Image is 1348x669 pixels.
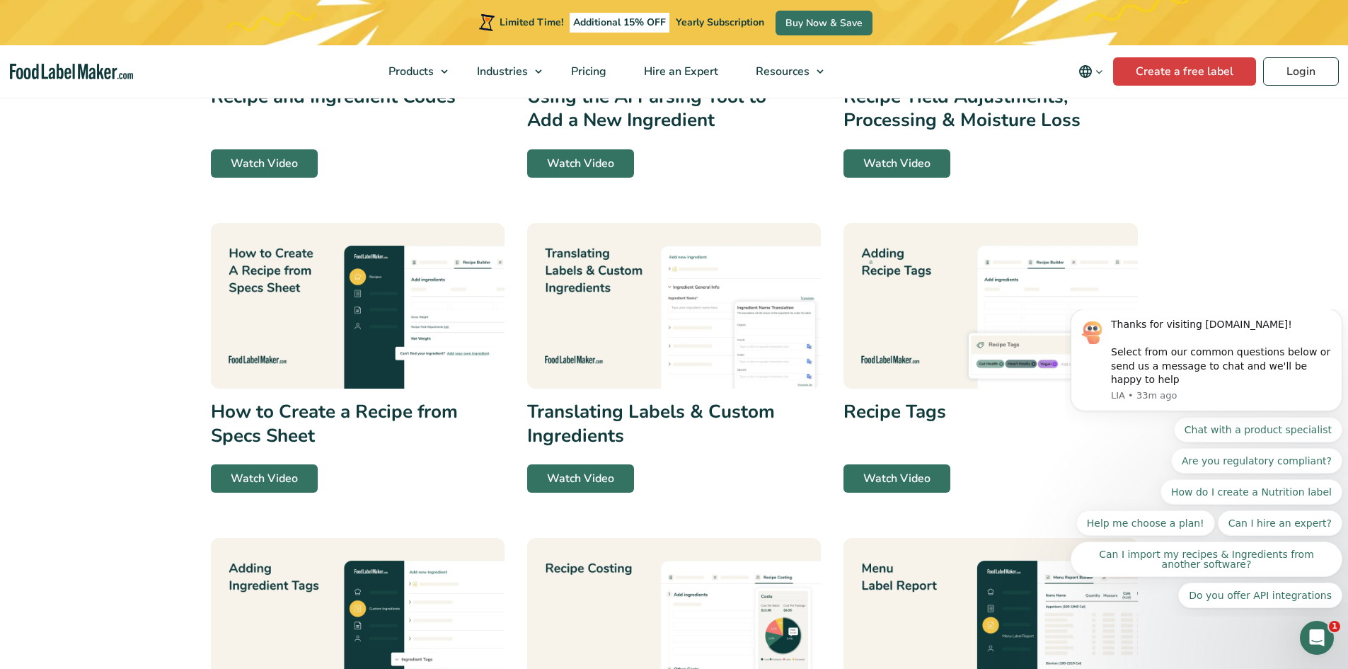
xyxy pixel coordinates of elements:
[1068,57,1113,86] button: Change language
[6,232,277,268] button: Quick reply: Can I import my recipes & Ingredients from another software?
[211,400,460,448] h3: How to Create a Recipe from Specs Sheet
[1113,57,1256,86] a: Create a free label
[6,108,277,299] div: Quick reply options
[459,45,549,98] a: Industries
[527,85,776,133] h3: Using the AI Parsing Tool to Add a New Ingredient
[11,201,150,227] button: Quick reply: Help me choose a plan!
[1263,57,1339,86] a: Login
[843,85,1093,133] h3: Recipe Yield Adjustments; Processing & Moisture Loss
[676,16,764,29] span: Yearly Subscription
[567,64,608,79] span: Pricing
[16,12,39,35] img: Profile image for LIA
[626,45,734,98] a: Hire an Expert
[109,108,277,133] button: Quick reply: Chat with a product specialist
[500,16,563,29] span: Limited Time!
[10,64,133,80] a: Food Label Maker homepage
[527,400,776,448] h3: Translating Labels & Custom Ingredients
[527,464,634,493] a: Watch Video
[527,149,634,178] a: Watch Video
[96,170,277,195] button: Quick reply: How do I create a Nutrition label
[113,273,277,299] button: Quick reply: Do you offer API integrations
[737,45,831,98] a: Resources
[211,464,318,493] a: Watch Video
[46,80,267,93] p: Message from LIA, sent 33m ago
[1300,621,1334,655] iframe: Intercom live chat
[843,400,1093,424] h3: Recipe Tags
[570,13,669,33] span: Additional 15% OFF
[384,64,435,79] span: Products
[211,85,460,109] h3: Recipe and Ingredient Codes
[751,64,811,79] span: Resources
[843,464,950,493] a: Watch Video
[211,149,318,178] a: Watch Video
[553,45,622,98] a: Pricing
[1065,309,1348,617] iframe: Intercom notifications message
[46,8,267,78] div: Thanks for visiting [DOMAIN_NAME]! Select from our common questions below or send us a message to...
[776,11,872,35] a: Buy Now & Save
[153,201,277,227] button: Quick reply: Can I hire an expert?
[473,64,529,79] span: Industries
[370,45,455,98] a: Products
[1329,621,1340,632] span: 1
[640,64,720,79] span: Hire an Expert
[843,149,950,178] a: Watch Video
[46,8,267,78] div: Message content
[106,139,277,164] button: Quick reply: Are you regulatory compliant?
